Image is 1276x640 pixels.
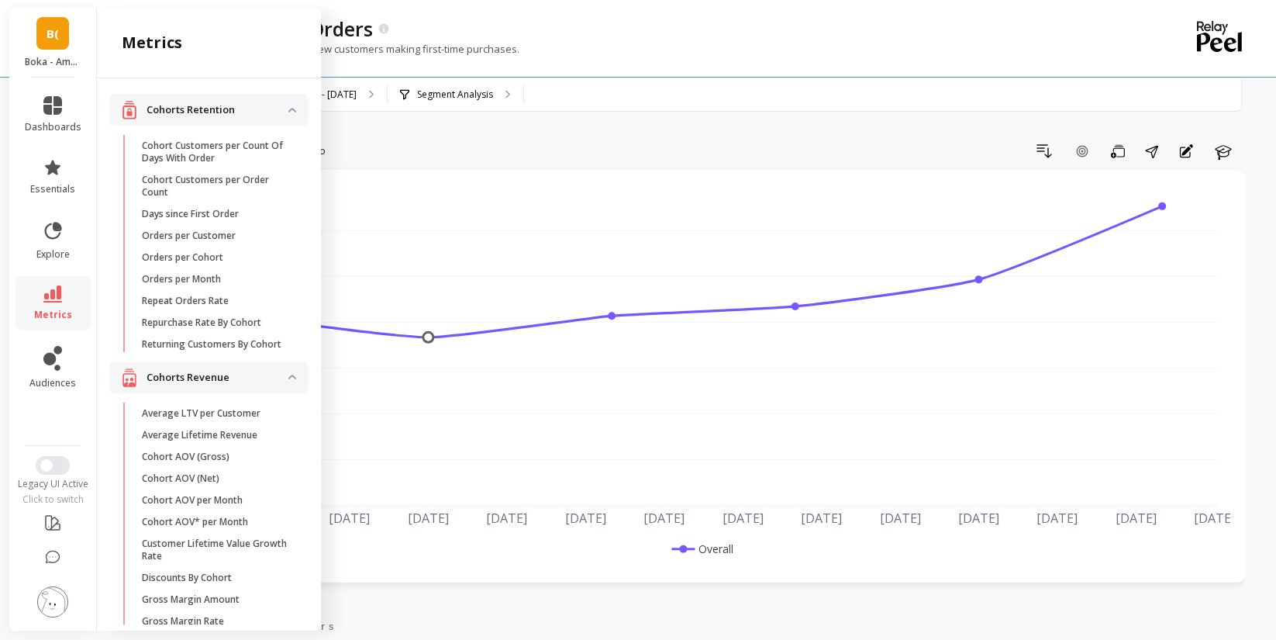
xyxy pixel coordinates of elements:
p: The number of orders placed by new customers making first-time purchases. [130,42,519,56]
p: Average Lifetime Revenue [142,429,257,441]
p: Days since First Order [142,208,239,220]
img: profile picture [37,586,68,618]
p: Cohort Customers per Order Count [142,174,290,199]
span: B( [47,25,59,43]
img: navigation item icon [122,368,137,387]
span: dashboards [25,121,81,133]
h2: metrics [122,32,182,54]
p: Cohort AOV* per Month [142,516,248,528]
p: Cohort AOV (Net) [142,472,219,485]
p: Repurchase Rate By Cohort [142,317,261,329]
img: down caret icon [288,108,296,112]
img: navigation item icon [122,100,137,119]
p: Orders per Cohort [142,251,223,264]
p: Cohort Customers per Count Of Days With Order [142,140,290,164]
p: Orders per Month [142,273,221,285]
p: Cohorts Retention [147,102,288,118]
p: Cohorts Revenue [147,370,288,386]
div: Legacy UI Active [9,478,97,490]
p: Orders per Customer [142,230,236,242]
div: Click to switch [9,493,97,506]
p: Segment Analysis [417,88,493,101]
p: Gross Margin Amount [142,593,240,606]
span: essentials [30,183,75,195]
p: Average LTV per Customer [142,407,260,420]
p: Gross Margin Rate [142,615,224,628]
p: Repeat Orders Rate [142,295,229,307]
span: audiences [29,377,76,389]
span: metrics [34,309,72,321]
p: Customer Lifetime Value Growth Rate [142,538,290,562]
p: Cohort AOV (Gross) [142,451,229,463]
p: Boka - Amazon (Essor) [25,56,81,68]
p: Returning Customers By Cohort [142,338,281,351]
button: Switch to New UI [36,456,70,475]
p: Discounts By Cohort [142,572,232,584]
img: down caret icon [288,375,296,379]
p: Cohort AOV per Month [142,494,243,507]
span: explore [36,248,70,261]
